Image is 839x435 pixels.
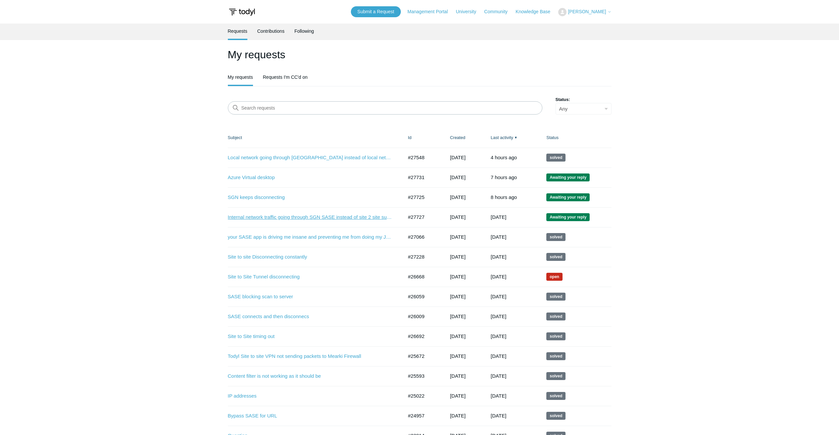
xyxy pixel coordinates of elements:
a: SASE connects and then disconnecs [228,313,393,320]
span: This request has been solved [546,352,566,360]
span: This request has been solved [546,372,566,380]
span: ▼ [514,135,518,140]
a: Site to Site timing out [228,333,393,340]
img: Todyl Support Center Help Center home page [228,6,256,18]
a: SASE blocking scan to server [228,293,393,301]
td: #24957 [401,406,443,426]
span: [PERSON_NAME] [568,9,606,14]
a: your SASE app is driving me insane and preventing me from doing my JOB [228,233,393,241]
time: 08/19/2025, 19:34 [450,155,466,160]
time: 08/27/2025, 16:39 [450,174,466,180]
time: 06/24/2025, 21:22 [450,353,466,359]
time: 08/14/2025, 16:02 [491,274,506,279]
a: Site to site Disconnecting constantly [228,253,393,261]
time: 06/10/2025, 12:03 [491,413,506,418]
a: SGN keeps disconnecting [228,194,393,201]
a: Last activity▼ [491,135,513,140]
a: Azure Virtual desktop [228,174,393,181]
time: 07/08/2025, 16:13 [450,314,466,319]
span: This request has been solved [546,313,566,320]
a: Knowledge Base [516,8,557,15]
a: Bypass SASE for URL [228,412,393,420]
th: Status [540,128,611,148]
time: 08/05/2025, 14:34 [450,234,466,240]
a: My requests [228,70,253,85]
td: #25593 [401,366,443,386]
a: University [456,8,482,15]
h1: My requests [228,47,611,63]
span: This request has been solved [546,253,566,261]
td: #27548 [401,148,443,168]
th: Subject [228,128,401,148]
a: Following [294,24,314,39]
time: 08/27/2025, 09:02 [491,234,506,240]
a: Community [484,8,514,15]
time: 08/27/2025, 12:24 [450,194,466,200]
time: 08/27/2025, 13:03 [450,214,466,220]
td: #27228 [401,247,443,267]
a: Requests I'm CC'd on [263,70,308,85]
time: 08/13/2025, 10:02 [491,294,506,299]
time: 08/28/2025, 15:02 [491,155,517,160]
time: 08/19/2025, 11:03 [491,254,506,260]
time: 05/21/2025, 23:30 [450,393,466,399]
span: This request has been solved [546,392,566,400]
span: We are waiting for you to respond [546,213,590,221]
td: #25672 [401,346,443,366]
time: 08/10/2025, 15:43 [450,254,466,260]
span: We are waiting for you to respond [546,193,590,201]
a: Contributions [257,24,285,39]
span: This request has been solved [546,154,566,162]
td: #26668 [401,267,443,287]
span: This request has been solved [546,293,566,301]
span: We are working on a response for you [546,273,563,281]
time: 08/28/2025, 11:53 [491,174,517,180]
time: 07/23/2025, 14:19 [450,333,466,339]
label: Status: [556,96,611,103]
th: Id [401,128,443,148]
td: #25022 [401,386,443,406]
span: This request has been solved [546,412,566,420]
time: 08/11/2025, 13:03 [491,314,506,319]
a: Created [450,135,465,140]
button: [PERSON_NAME] [558,8,611,16]
time: 08/28/2025, 10:58 [491,194,517,200]
td: #27727 [401,207,443,227]
span: We are waiting for you to respond [546,173,590,181]
time: 07/09/2025, 15:26 [450,294,466,299]
a: IP addresses [228,392,393,400]
span: This request has been solved [546,233,566,241]
time: 08/27/2025, 13:10 [491,214,506,220]
td: #27066 [401,227,443,247]
td: #26692 [401,326,443,346]
time: 07/22/2025, 15:05 [450,274,466,279]
time: 05/19/2025, 11:35 [450,413,466,418]
a: Requests [228,24,247,39]
td: #27725 [401,187,443,207]
span: This request has been solved [546,332,566,340]
time: 08/11/2025, 07:03 [491,333,506,339]
input: Search requests [228,101,542,115]
a: Site to Site Tunnel disconnecting [228,273,393,281]
td: #26009 [401,307,443,326]
a: Management Portal [407,8,454,15]
time: 07/27/2025, 17:01 [491,353,506,359]
time: 06/19/2025, 15:10 [450,373,466,379]
time: 06/11/2025, 07:02 [491,393,506,399]
a: Todyl Site to site VPN not sending packets to Mearki Firewall [228,353,393,360]
td: #27731 [401,168,443,187]
a: Submit a Request [351,6,401,17]
time: 07/20/2025, 18:01 [491,373,506,379]
a: Internal network traffic going through SGN SASE instead of site 2 site sunnel [228,214,393,221]
a: Content filter is not working as it should be [228,372,393,380]
a: Local network going through [GEOGRAPHIC_DATA] instead of local network [228,154,393,162]
td: #26059 [401,287,443,307]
